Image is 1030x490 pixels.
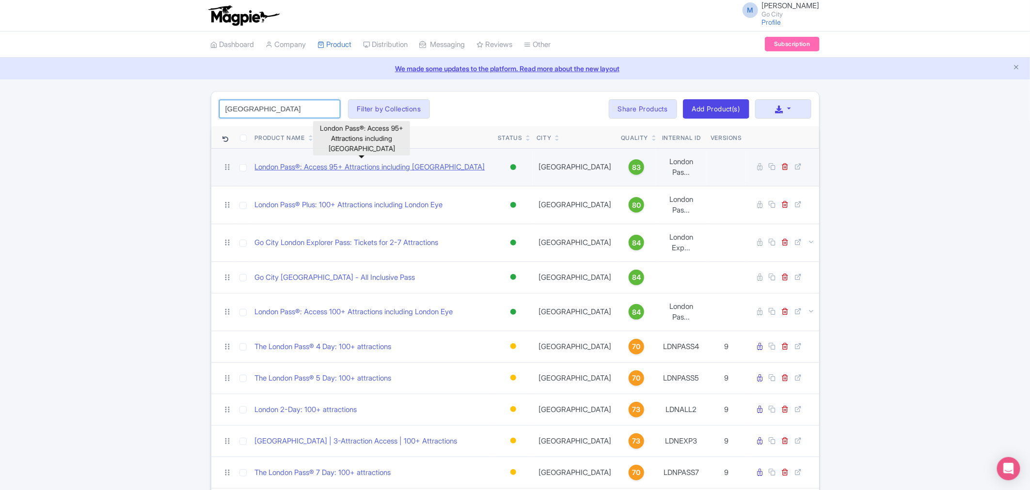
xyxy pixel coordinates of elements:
div: Active [508,236,518,250]
div: Building [508,371,518,385]
a: [GEOGRAPHIC_DATA] | 3-Attraction Access | 100+ Attractions [255,436,458,447]
div: London Pass®: Access 95+ Attractions including [GEOGRAPHIC_DATA] [313,121,410,155]
div: Status [498,134,523,142]
small: Go City [762,11,820,17]
span: 70 [633,341,641,352]
a: London Pass® Plus: 100+ Attractions including London Eye [255,199,443,211]
div: Active [508,305,518,319]
th: Internal ID [656,126,707,149]
a: London Pass®: Access 95+ Attractions including [GEOGRAPHIC_DATA] [255,162,485,173]
span: 83 [632,162,641,173]
button: Filter by Collections [348,99,430,119]
td: London Pas... [656,148,707,186]
div: Active [508,270,518,284]
span: 84 [632,272,641,283]
a: 70 [621,465,652,480]
span: 84 [632,238,641,248]
a: Distribution [364,31,408,58]
span: 80 [632,200,641,211]
span: 9 [724,405,729,414]
td: London Pas... [656,293,707,331]
a: Other [524,31,551,58]
a: Subscription [765,37,819,51]
a: Share Products [609,99,677,119]
a: 84 [621,304,652,320]
div: Building [508,402,518,416]
td: [GEOGRAPHIC_DATA] [533,362,617,394]
td: [GEOGRAPHIC_DATA] [533,224,617,261]
span: 9 [724,342,729,351]
td: [GEOGRAPHIC_DATA] [533,457,617,488]
a: The London Pass® 7 Day: 100+ attractions [255,467,391,478]
a: 70 [621,370,652,386]
a: Reviews [477,31,513,58]
span: 9 [724,468,729,477]
a: Dashboard [211,31,254,58]
a: London Pass®: Access 100+ Attractions including London Eye [255,306,453,318]
td: [GEOGRAPHIC_DATA] [533,394,617,425]
td: LDNPASS4 [656,331,707,362]
span: M [743,2,758,18]
th: Versions [707,126,746,149]
input: Search product name, city, or interal id [219,100,340,118]
img: logo-ab69f6fb50320c5b225c76a69d11143b.png [206,5,281,26]
a: 73 [621,433,652,449]
div: Building [508,434,518,448]
a: 83 [621,159,652,175]
span: 84 [632,307,641,318]
a: Go City [GEOGRAPHIC_DATA] - All Inclusive Pass [255,272,415,283]
div: Building [508,465,518,479]
a: 70 [621,339,652,354]
div: Product Name [255,134,305,142]
span: 73 [633,436,641,446]
button: Close announcement [1013,62,1020,74]
a: Profile [762,18,781,26]
a: 84 [621,270,652,285]
td: [GEOGRAPHIC_DATA] [533,148,617,186]
a: 84 [621,235,652,250]
div: City [537,134,551,142]
a: 73 [621,402,652,417]
a: 80 [621,197,652,213]
a: London 2-Day: 100+ attractions [255,404,357,415]
td: LDNPASS5 [656,362,707,394]
a: Go City London Explorer Pass: Tickets for 2-7 Attractions [255,237,439,248]
td: [GEOGRAPHIC_DATA] [533,186,617,224]
div: Building [508,339,518,353]
span: 9 [724,373,729,383]
span: 73 [633,404,641,415]
td: [GEOGRAPHIC_DATA] [533,425,617,457]
td: LDNALL2 [656,394,707,425]
span: 9 [724,436,729,445]
td: [GEOGRAPHIC_DATA] [533,261,617,293]
td: [GEOGRAPHIC_DATA] [533,293,617,331]
span: 70 [633,373,641,383]
a: The London Pass® 5 Day: 100+ attractions [255,373,392,384]
span: 70 [633,467,641,478]
a: Product [318,31,352,58]
a: We made some updates to the platform. Read more about the new layout [6,63,1024,74]
a: M [PERSON_NAME] Go City [737,2,820,17]
td: [GEOGRAPHIC_DATA] [533,331,617,362]
td: London Pas... [656,186,707,224]
td: London Exp... [656,224,707,261]
div: Quality [621,134,648,142]
a: Messaging [420,31,465,58]
a: Company [266,31,306,58]
a: Add Product(s) [683,99,749,119]
span: [PERSON_NAME] [762,1,820,10]
div: Active [508,198,518,212]
td: LDNEXP3 [656,425,707,457]
div: Open Intercom Messenger [997,457,1020,480]
td: LDNPASS7 [656,457,707,488]
div: Active [508,160,518,174]
a: The London Pass® 4 Day: 100+ attractions [255,341,392,352]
